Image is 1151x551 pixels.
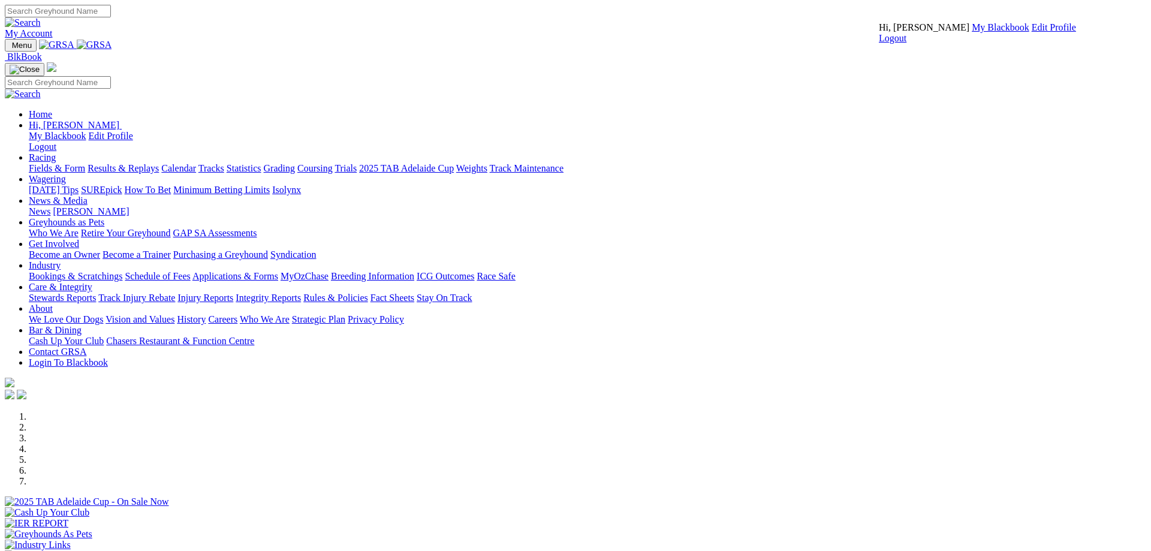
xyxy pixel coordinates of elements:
[417,271,474,281] a: ICG Outcomes
[29,174,66,184] a: Wagering
[125,185,171,195] a: How To Bet
[53,206,129,216] a: [PERSON_NAME]
[879,22,1076,44] div: My Account
[29,271,122,281] a: Bookings & Scratchings
[10,65,40,74] img: Close
[29,206,50,216] a: News
[29,303,53,314] a: About
[106,336,254,346] a: Chasers Restaurant & Function Centre
[5,507,89,518] img: Cash Up Your Club
[29,314,1146,325] div: About
[29,357,108,368] a: Login To Blackbook
[335,163,357,173] a: Trials
[29,131,1146,152] div: Hi, [PERSON_NAME]
[173,228,257,238] a: GAP SA Assessments
[29,293,1146,303] div: Care & Integrity
[5,496,169,507] img: 2025 TAB Adelaide Cup - On Sale Now
[29,206,1146,217] div: News & Media
[29,185,1146,195] div: Wagering
[29,228,1146,239] div: Greyhounds as Pets
[29,185,79,195] a: [DATE] Tips
[359,163,454,173] a: 2025 TAB Adelaide Cup
[177,293,233,303] a: Injury Reports
[297,163,333,173] a: Coursing
[12,41,32,50] span: Menu
[5,28,53,38] a: My Account
[29,152,56,162] a: Racing
[173,185,270,195] a: Minimum Betting Limits
[29,217,104,227] a: Greyhounds as Pets
[281,271,329,281] a: MyOzChase
[272,185,301,195] a: Isolynx
[477,271,515,281] a: Race Safe
[236,293,301,303] a: Integrity Reports
[972,22,1029,32] a: My Blackbook
[5,5,111,17] input: Search
[89,131,133,141] a: Edit Profile
[331,271,414,281] a: Breeding Information
[81,228,171,238] a: Retire Your Greyhound
[39,40,74,50] img: GRSA
[7,52,42,62] span: BlkBook
[29,271,1146,282] div: Industry
[5,63,44,76] button: Toggle navigation
[879,22,969,32] span: Hi, [PERSON_NAME]
[456,163,487,173] a: Weights
[879,33,906,43] a: Logout
[103,249,171,260] a: Become a Trainer
[29,120,119,130] span: Hi, [PERSON_NAME]
[5,529,92,540] img: Greyhounds As Pets
[5,390,14,399] img: facebook.svg
[88,163,159,173] a: Results & Replays
[29,163,1146,174] div: Racing
[5,17,41,28] img: Search
[29,131,86,141] a: My Blackbook
[5,39,37,52] button: Toggle navigation
[240,314,290,324] a: Who We Are
[77,40,112,50] img: GRSA
[348,314,404,324] a: Privacy Policy
[29,228,79,238] a: Who We Are
[29,109,52,119] a: Home
[417,293,472,303] a: Stay On Track
[5,540,71,550] img: Industry Links
[161,163,196,173] a: Calendar
[29,249,1146,260] div: Get Involved
[29,249,100,260] a: Become an Owner
[270,249,316,260] a: Syndication
[29,293,96,303] a: Stewards Reports
[264,163,295,173] a: Grading
[125,271,190,281] a: Schedule of Fees
[29,163,85,173] a: Fields & Form
[29,239,79,249] a: Get Involved
[29,120,122,130] a: Hi, [PERSON_NAME]
[227,163,261,173] a: Statistics
[1032,22,1076,32] a: Edit Profile
[98,293,175,303] a: Track Injury Rebate
[81,185,122,195] a: SUREpick
[5,76,111,89] input: Search
[29,141,56,152] a: Logout
[198,163,224,173] a: Tracks
[5,89,41,100] img: Search
[29,260,61,270] a: Industry
[292,314,345,324] a: Strategic Plan
[303,293,368,303] a: Rules & Policies
[29,336,1146,347] div: Bar & Dining
[192,271,278,281] a: Applications & Forms
[29,282,92,292] a: Care & Integrity
[17,390,26,399] img: twitter.svg
[29,336,104,346] a: Cash Up Your Club
[370,293,414,303] a: Fact Sheets
[5,518,68,529] img: IER REPORT
[47,62,56,72] img: logo-grsa-white.png
[490,163,564,173] a: Track Maintenance
[29,314,103,324] a: We Love Our Dogs
[29,347,86,357] a: Contact GRSA
[177,314,206,324] a: History
[173,249,268,260] a: Purchasing a Greyhound
[5,52,42,62] a: BlkBook
[29,325,82,335] a: Bar & Dining
[106,314,174,324] a: Vision and Values
[5,378,14,387] img: logo-grsa-white.png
